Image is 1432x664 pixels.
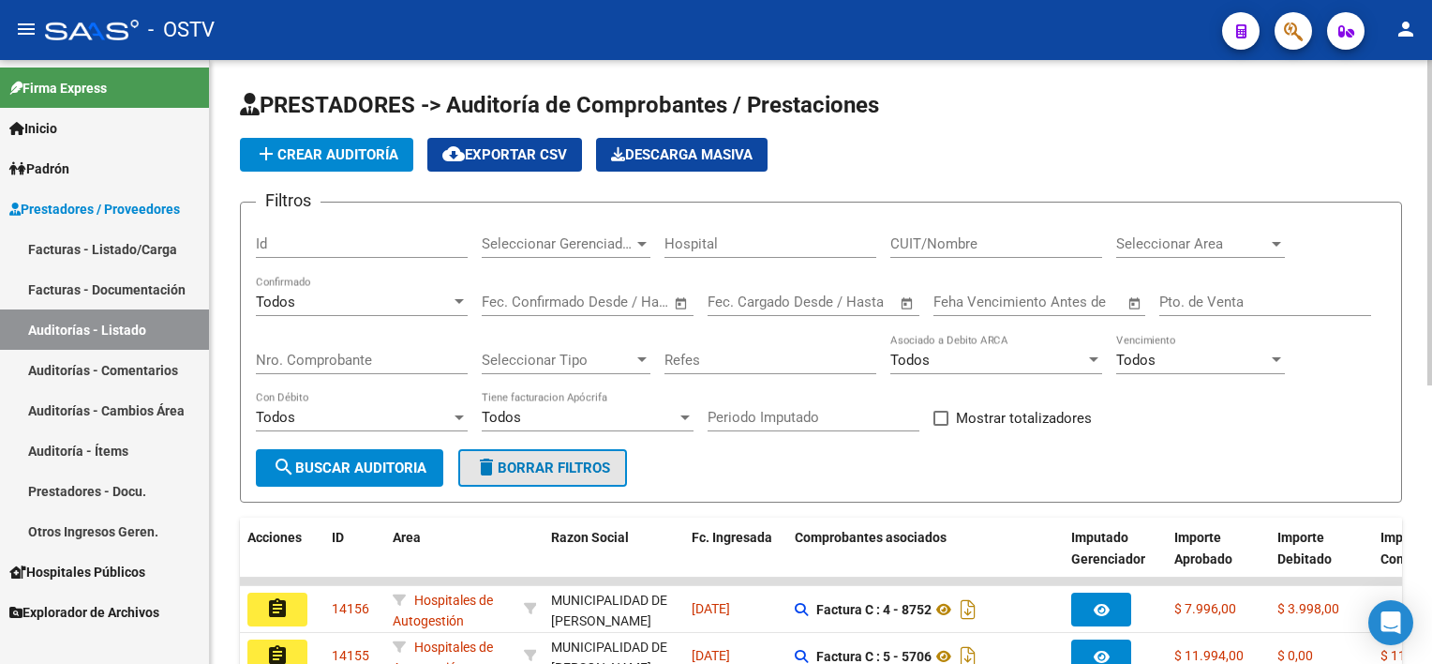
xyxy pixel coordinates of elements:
[544,518,684,600] datatable-header-cell: Razon Social
[393,530,421,545] span: Area
[427,138,582,172] button: Exportar CSV
[15,18,37,40] mat-icon: menu
[324,518,385,600] datatable-header-cell: ID
[1270,518,1373,600] datatable-header-cell: Importe Debitado
[816,602,932,617] strong: Factura C : 4 - 8752
[9,118,57,139] span: Inicio
[273,460,426,476] span: Buscar Auditoria
[795,530,947,545] span: Comprobantes asociados
[708,294,783,310] input: Fecha inicio
[9,78,107,98] span: Firma Express
[458,449,627,487] button: Borrar Filtros
[9,158,69,179] span: Padrón
[1116,235,1268,252] span: Seleccionar Area
[596,138,768,172] button: Descarga Masiva
[475,456,498,478] mat-icon: delete
[1277,601,1339,616] span: $ 3.998,00
[800,294,891,310] input: Fecha fin
[1125,293,1146,314] button: Open calendar
[574,294,665,310] input: Fecha fin
[482,409,521,426] span: Todos
[1277,648,1313,663] span: $ 0,00
[596,138,768,172] app-download-masive: Descarga masiva de comprobantes (adjuntos)
[256,294,295,310] span: Todos
[890,352,930,369] span: Todos
[247,530,302,545] span: Acciones
[956,407,1092,430] span: Mostrar totalizadores
[1174,601,1236,616] span: $ 7.996,00
[1116,352,1156,369] span: Todos
[393,593,493,629] span: Hospitales de Autogestión
[1071,530,1145,566] span: Imputado Gerenciador
[332,530,344,545] span: ID
[551,590,677,629] div: - 30681618089
[671,293,693,314] button: Open calendar
[1174,648,1244,663] span: $ 11.994,00
[240,92,879,118] span: PRESTADORES -> Auditoría de Comprobantes / Prestaciones
[551,590,677,633] div: MUNICIPALIDAD DE [PERSON_NAME]
[1174,530,1232,566] span: Importe Aprobado
[1277,530,1332,566] span: Importe Debitado
[256,449,443,487] button: Buscar Auditoria
[897,293,918,314] button: Open calendar
[475,460,610,476] span: Borrar Filtros
[692,530,772,545] span: Fc. Ingresada
[482,352,634,369] span: Seleccionar Tipo
[956,595,980,625] i: Descargar documento
[816,649,932,664] strong: Factura C : 5 - 5706
[9,602,159,623] span: Explorador de Archivos
[255,143,277,165] mat-icon: add
[256,188,321,214] h3: Filtros
[611,146,753,163] span: Descarga Masiva
[692,601,730,616] span: [DATE]
[692,648,730,663] span: [DATE]
[482,235,634,252] span: Seleccionar Gerenciador
[684,518,787,600] datatable-header-cell: Fc. Ingresada
[1064,518,1167,600] datatable-header-cell: Imputado Gerenciador
[482,294,558,310] input: Fecha inicio
[256,409,295,426] span: Todos
[787,518,1064,600] datatable-header-cell: Comprobantes asociados
[1368,600,1413,645] div: Open Intercom Messenger
[9,562,145,582] span: Hospitales Públicos
[9,199,180,219] span: Prestadores / Proveedores
[385,518,516,600] datatable-header-cell: Area
[1395,18,1417,40] mat-icon: person
[442,143,465,165] mat-icon: cloud_download
[240,518,324,600] datatable-header-cell: Acciones
[551,530,629,545] span: Razon Social
[1167,518,1270,600] datatable-header-cell: Importe Aprobado
[255,146,398,163] span: Crear Auditoría
[332,601,369,616] span: 14156
[442,146,567,163] span: Exportar CSV
[148,9,215,51] span: - OSTV
[240,138,413,172] button: Crear Auditoría
[332,648,369,663] span: 14155
[273,456,295,478] mat-icon: search
[266,597,289,620] mat-icon: assignment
